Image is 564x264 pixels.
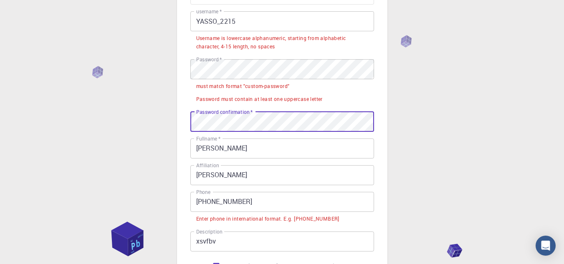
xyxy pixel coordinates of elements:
label: Phone [196,189,210,196]
div: Open Intercom Messenger [536,236,556,256]
label: Fullname [196,135,220,142]
div: Enter phone in international format. E.g. [PHONE_NUMBER] [196,215,339,223]
label: username [196,8,222,15]
label: Password confirmation [196,108,253,116]
div: Username is lowercase alphanumeric, starting from alphabetic character, 4-15 length, no spaces [196,34,368,51]
div: must match format "custom-password" [196,82,290,91]
div: Password must contain at least one uppercase letter [196,95,323,103]
label: Description [196,228,223,235]
label: Affiliation [196,162,219,169]
label: Password [196,56,222,63]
